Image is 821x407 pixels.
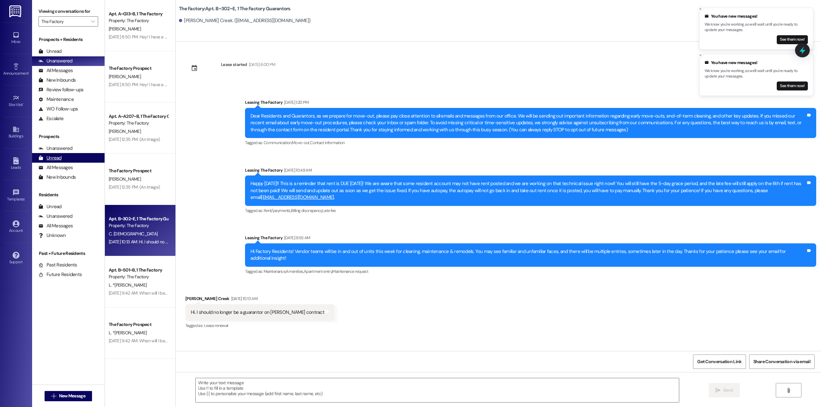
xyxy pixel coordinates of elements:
div: All Messages [38,223,73,229]
b: The Factory: Apt. B~302~E, 1 The Factory Guarantors [179,5,291,12]
div: The Factory Prospect [109,321,168,328]
div: Unread [38,155,62,161]
i:  [786,388,791,393]
div: Leasing The Factory [245,234,816,243]
span: [PERSON_NAME] [109,128,141,134]
span: Amenities , [286,269,304,274]
span: C. [DEMOGRAPHIC_DATA] [109,231,157,237]
div: [DATE] 12:35 PM: (An Image) [109,184,160,190]
i:  [715,388,720,393]
span: [PERSON_NAME] [109,176,141,182]
div: Unread [38,48,62,55]
a: Buildings [3,124,29,141]
button: Get Conversation Link [693,354,746,369]
div: Past Residents [38,262,77,268]
div: [DATE] 8:50 PM: Hey! I have a question, according to the email sent out [DATE], move out inspecti... [109,34,543,40]
span: Rent/payments , [264,208,291,213]
a: Account [3,218,29,236]
a: Support [3,250,29,267]
div: Apt. A~G13~B, 1 The Factory [109,11,168,17]
div: Prospects + Residents [32,36,105,43]
div: You have new messages! [705,60,808,66]
button: See them now! [777,81,808,90]
span: Communication , [264,140,292,145]
div: [DATE] 12:35 PM: (An Image) [109,136,160,142]
div: Property: The Factory [109,120,168,126]
span: L. *[PERSON_NAME] [109,330,147,336]
span: • [23,102,24,106]
i:  [51,394,56,399]
div: All Messages [38,67,73,74]
div: Review follow-ups [38,86,83,93]
div: The Factory Prospect [109,65,168,72]
div: Hi Factory Residents! Vendor teams will be in and out of units this week for cleaning, maintenanc... [250,248,806,262]
div: Unanswered [38,58,72,64]
span: Apartment entry , [304,269,333,274]
i:  [91,19,95,24]
div: Escalate [38,115,63,122]
img: ResiDesk Logo [9,5,22,17]
div: Unanswered [38,213,72,220]
div: Property: The Factory [109,222,168,229]
label: Viewing conversations for [38,6,98,16]
div: [DATE] 9:42 AM: When will I be getting my deposit back? [109,338,214,344]
div: Unknown [38,232,66,239]
div: Apt. B~501~B, 1 The Factory [109,267,168,273]
span: • [25,196,26,200]
div: [DATE] 9:55 AM [283,234,310,241]
div: New Inbounds [38,77,76,84]
div: Leasing The Factory [245,167,816,176]
div: [DATE] 6:00 PM [247,61,275,68]
div: Past + Future Residents [32,250,105,257]
button: Send [709,383,740,397]
div: All Messages [38,164,73,171]
div: Future Residents [38,271,82,278]
div: Happy [DATE]!! This is a reminder that rent is DUE [DATE]! We are aware that some resident accoun... [250,180,806,201]
div: Tagged as: [245,267,816,276]
button: Share Conversation via email [749,354,815,369]
a: Templates • [3,187,29,204]
span: Get Conversation Link [697,358,741,365]
span: New Message [59,393,85,399]
div: Property: The Factory [109,273,168,280]
input: All communities [41,16,88,27]
span: Maintenance , [264,269,286,274]
div: [DATE] 10:13 AM: Hi. I should no longer be a guarantor on [PERSON_NAME] contract [109,239,261,245]
div: New Inbounds [38,174,76,181]
div: [DATE] 9:42 AM: When will I be getting my deposit back? [109,290,214,296]
span: [PERSON_NAME] [109,74,141,79]
div: Lease started [221,61,247,68]
div: Hi. I should no longer be a guarantor on [PERSON_NAME] contract [191,309,324,316]
p: We know you're working, so we'll wait until you're ready to update your messages. [705,22,808,33]
a: [EMAIL_ADDRESS][DOMAIN_NAME] [261,194,334,200]
span: Move-out , [292,140,310,145]
span: Billing discrepancy , [291,208,322,213]
a: Site Visit • [3,93,29,110]
div: The Factory Prospect [109,167,168,174]
button: See them now! [777,35,808,44]
div: [DATE] 10:13 AM [230,295,258,302]
span: Lease renewal [204,323,228,328]
div: Leasing The Factory [245,99,816,108]
p: We know you're working, so we'll wait until you're ready to update your messages. [705,68,808,79]
div: Maintenance [38,96,74,103]
div: Tagged as: [185,321,334,330]
div: [DATE] 1:20 PM [283,99,309,106]
span: Maintenance request [332,269,368,274]
div: Prospects [32,133,105,140]
div: You have new messages! [705,13,808,20]
div: Apt. A~A207~B, 1 The Factory Guarantors [109,113,168,120]
span: Contact information [310,140,345,145]
button: Close toast [697,6,704,12]
div: Property: The Factory [109,17,168,24]
span: Send [723,387,733,394]
div: Tagged as: [245,206,816,215]
div: [DATE] 8:50 PM: Hey! I have a question, according to the email sent out [DATE], move out inspecti... [109,82,543,87]
span: Late fee [322,208,336,213]
span: Share Conversation via email [753,358,810,365]
div: Unanswered [38,145,72,152]
div: Unread [38,203,62,210]
div: Dear Residents and Guarantors, as we prepare for move-out, please pay close attention to all emai... [250,113,806,133]
a: Inbox [3,29,29,47]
